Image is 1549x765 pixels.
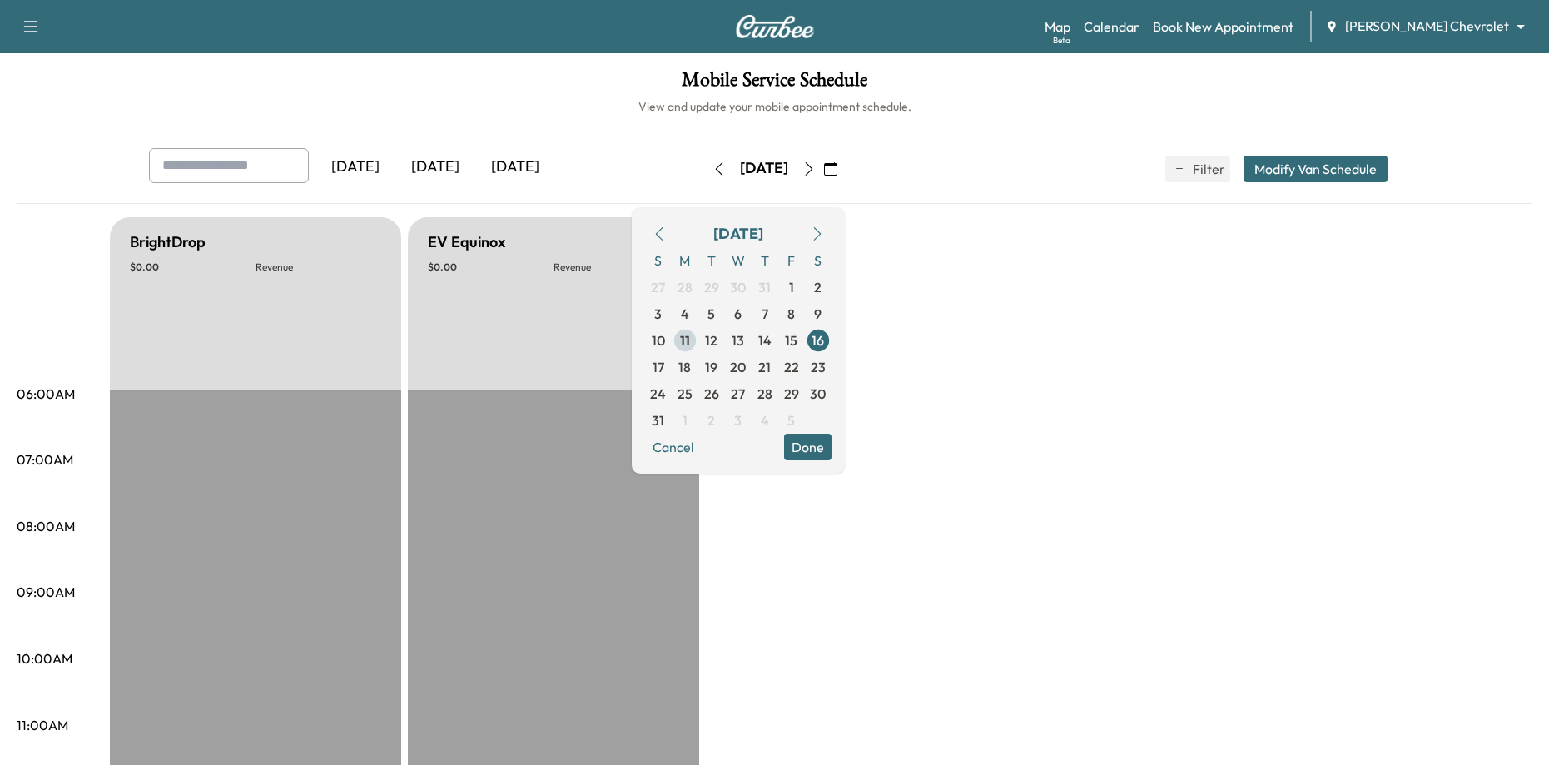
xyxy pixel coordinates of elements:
[256,261,381,274] p: Revenue
[758,277,771,297] span: 31
[130,231,206,254] h5: BrightDrop
[650,384,666,404] span: 24
[787,410,795,430] span: 5
[645,247,672,274] span: S
[787,304,795,324] span: 8
[17,648,72,668] p: 10:00AM
[678,357,691,377] span: 18
[678,384,693,404] span: 25
[17,516,75,536] p: 08:00AM
[705,357,717,377] span: 19
[704,277,719,297] span: 29
[814,304,822,324] span: 9
[805,247,832,274] span: S
[1244,156,1388,182] button: Modify Van Schedule
[1345,17,1509,36] span: [PERSON_NAME] Chevrolet
[654,304,662,324] span: 3
[784,357,799,377] span: 22
[734,410,742,430] span: 3
[752,247,778,274] span: T
[1165,156,1230,182] button: Filter
[1193,159,1223,179] span: Filter
[762,304,768,324] span: 7
[731,384,745,404] span: 27
[698,247,725,274] span: T
[740,158,788,179] div: [DATE]
[17,582,75,602] p: 09:00AM
[645,434,702,460] button: Cancel
[678,277,693,297] span: 28
[130,261,256,274] p: $ 0.00
[707,304,715,324] span: 5
[784,434,832,460] button: Done
[784,384,799,404] span: 29
[17,70,1532,98] h1: Mobile Service Schedule
[672,247,698,274] span: M
[395,148,475,186] div: [DATE]
[1084,17,1139,37] a: Calendar
[811,357,826,377] span: 23
[812,330,824,350] span: 16
[428,261,554,274] p: $ 0.00
[651,277,665,297] span: 27
[761,410,769,430] span: 4
[785,330,797,350] span: 15
[713,222,763,246] div: [DATE]
[757,384,772,404] span: 28
[705,330,717,350] span: 12
[778,247,805,274] span: F
[1153,17,1293,37] a: Book New Appointment
[730,277,746,297] span: 30
[653,357,664,377] span: 17
[683,410,688,430] span: 1
[735,15,815,38] img: Curbee Logo
[652,410,664,430] span: 31
[680,330,690,350] span: 11
[732,330,744,350] span: 13
[315,148,395,186] div: [DATE]
[17,450,73,469] p: 07:00AM
[707,410,715,430] span: 2
[554,261,679,274] p: Revenue
[810,384,826,404] span: 30
[652,330,665,350] span: 10
[758,357,771,377] span: 21
[789,277,794,297] span: 1
[734,304,742,324] span: 6
[730,357,746,377] span: 20
[814,277,822,297] span: 2
[1053,34,1070,47] div: Beta
[17,384,75,404] p: 06:00AM
[475,148,555,186] div: [DATE]
[681,304,689,324] span: 4
[17,98,1532,115] h6: View and update your mobile appointment schedule.
[17,715,68,735] p: 11:00AM
[1045,17,1070,37] a: MapBeta
[758,330,772,350] span: 14
[725,247,752,274] span: W
[704,384,719,404] span: 26
[428,231,505,254] h5: EV Equinox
